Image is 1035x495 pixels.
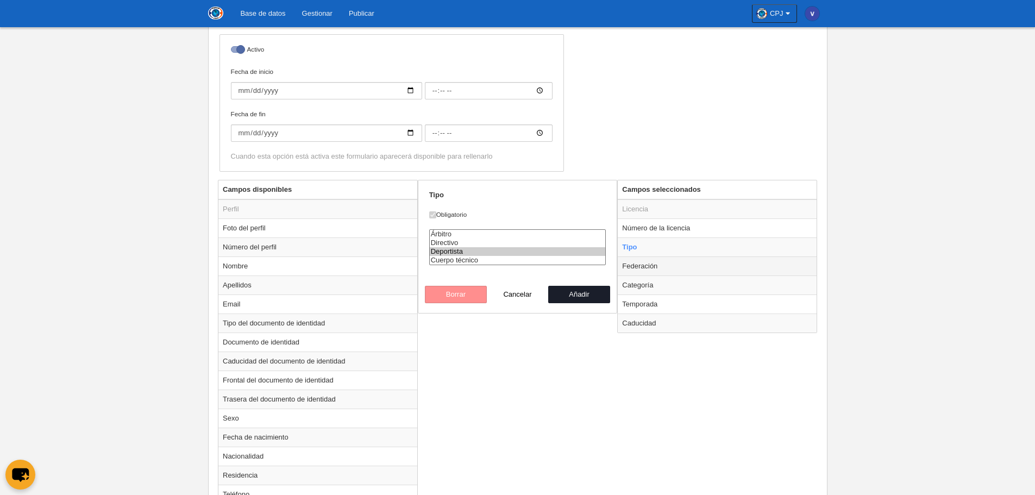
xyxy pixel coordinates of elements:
td: Frontal del documento de identidad [218,371,417,390]
img: OahAUokjtesP.30x30.jpg [756,8,767,19]
td: Nombre [218,256,417,275]
td: Tipo del documento de identidad [218,314,417,333]
td: Licencia [618,199,817,219]
a: CPJ [752,4,797,23]
option: Directivo [430,239,606,247]
input: Obligatorio [429,211,436,218]
label: Fecha de fin [231,109,553,142]
td: Temporada [618,295,817,314]
td: Documento de identidad [218,333,417,352]
label: Obligatorio [429,210,606,220]
td: Sexo [218,409,417,428]
td: Federación [618,256,817,275]
td: Perfil [218,199,417,219]
label: Activo [231,45,553,57]
input: Fecha de fin [425,124,553,142]
button: chat-button [5,460,35,490]
input: Fecha de inicio [425,82,553,99]
img: CPJ [208,7,223,20]
td: Nacionalidad [218,447,417,466]
option: Cuerpo técnico [430,256,606,265]
td: Caducidad del documento de identidad [218,352,417,371]
td: Email [218,295,417,314]
td: Fecha de nacimiento [218,428,417,447]
option: Árbitro [430,230,606,239]
div: Cuando esta opción está activa este formulario aparecerá disponible para rellenarlo [231,152,553,161]
button: Cancelar [487,286,549,303]
td: Número de la licencia [618,218,817,237]
option: Deportista [430,247,606,256]
td: Foto del perfil [218,218,417,237]
td: Número del perfil [218,237,417,256]
button: Añadir [548,286,610,303]
label: Fecha de inicio [231,67,553,99]
td: Residencia [218,466,417,485]
input: Fecha de inicio [231,82,422,99]
td: Tipo [618,237,817,256]
input: Fecha de fin [231,124,422,142]
th: Campos disponibles [218,180,417,199]
td: Categoría [618,275,817,295]
td: Trasera del documento de identidad [218,390,417,409]
span: CPJ [770,8,783,19]
strong: Tipo [429,191,444,199]
td: Caducidad [618,314,817,333]
th: Campos seleccionados [618,180,817,199]
td: Apellidos [218,275,417,295]
img: c2l6ZT0zMHgzMCZmcz05JnRleHQ9ViZiZz0zOTQ5YWI%3D.png [805,7,819,21]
